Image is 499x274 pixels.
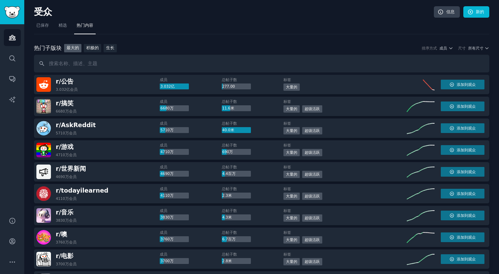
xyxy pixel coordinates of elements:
[222,209,237,213] font: 总帖子数
[222,121,237,125] font: 总帖子数
[160,171,174,176] font: 4690万
[422,46,437,50] font: 排序方式
[56,143,61,150] font: r/
[67,45,79,50] font: 最大的
[457,126,476,130] font: 添加到观众
[69,218,77,222] font: 会员
[36,165,51,179] img: 世界新闻
[283,209,291,213] font: 标签
[36,23,49,28] font: 已保存
[441,80,484,89] button: 添加到观众
[160,121,167,125] font: 成员
[305,216,320,220] font: 超级活跃
[61,209,73,216] font: 音乐
[222,193,232,197] font: 2.3米
[69,196,77,201] font: 会员
[61,165,86,172] font: 世界新闻
[61,100,73,107] font: 搞笑
[476,9,484,14] font: 新的
[457,192,476,196] font: 添加到观众
[56,131,69,135] font: 5710万
[222,99,237,104] font: 总帖子数
[56,153,69,157] font: 4710万
[36,121,51,135] img: AskReddit
[56,253,61,259] font: r/
[222,230,237,235] font: 总帖子数
[222,150,233,154] font: 690万
[69,240,77,244] font: 会员
[104,44,117,53] a: 生长
[222,187,237,191] font: 总帖子数
[305,194,320,198] font: 超级活跃
[56,109,69,113] font: 6680万
[283,252,291,256] font: 标签
[286,216,297,220] font: 大量的
[286,129,297,133] font: 大量的
[56,240,69,244] font: 3760万
[286,172,297,176] font: 大量的
[61,143,73,150] font: 游戏
[457,235,476,239] font: 添加到观众
[222,237,236,241] font: 6.7百万
[468,46,483,50] font: 所有尺寸
[468,46,490,51] button: 所有尺寸
[305,107,320,111] font: 超级活跃
[441,123,484,133] button: 添加到观众
[56,231,61,238] font: r/
[305,129,320,133] font: 超级活跃
[305,238,320,242] font: 超级活跃
[458,46,466,50] font: 尺寸
[160,78,167,82] font: 成员
[439,46,447,50] font: 成员
[69,131,77,135] font: 会员
[56,262,69,266] font: 3700万
[283,99,291,104] font: 标签
[160,165,167,169] font: 成员
[34,7,52,17] font: 受众
[441,189,484,198] button: 添加到观众
[160,230,167,235] font: 成员
[61,78,73,85] font: 公告
[69,175,77,179] font: 会员
[160,99,167,104] font: 成员
[160,187,167,191] font: 成员
[441,101,484,111] button: 添加到观众
[457,104,476,108] font: 添加到观众
[457,148,476,152] font: 添加到观众
[222,84,235,88] font: 277.00
[160,215,174,219] font: 3830万
[283,230,291,235] font: 标签
[457,257,476,261] font: 添加到观众
[34,45,45,51] font: 热门
[36,143,51,157] img: 赌博
[36,230,51,245] img: 噢
[160,150,174,154] font: 4710万
[441,145,484,155] button: 添加到观众
[84,44,101,53] a: 积极的
[434,6,460,18] a: 信息
[4,6,20,18] img: GummySearch 徽标
[70,87,78,91] font: 会员
[160,143,167,147] font: 成员
[305,150,320,154] font: 超级活跃
[61,187,108,194] font: todayilearned
[222,143,237,147] font: 总帖子数
[160,106,174,110] font: 6680万
[36,208,51,223] img: 音乐
[222,78,237,82] font: 总帖子数
[222,128,234,132] font: 40.0米
[36,252,51,266] img: 电影
[286,259,297,264] font: 大量的
[34,55,489,72] input: 搜索名称、描述、主题
[56,20,69,34] a: 精选
[59,23,67,28] font: 精选
[305,259,320,264] font: 超级活跃
[61,122,96,129] font: AskReddit
[441,254,484,264] button: 添加到观众
[69,153,77,157] font: 会员
[286,238,297,242] font: 大量的
[283,165,291,169] font: 标签
[286,150,297,154] font: 大量的
[160,128,174,132] font: 5710万
[86,45,99,50] font: 积极的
